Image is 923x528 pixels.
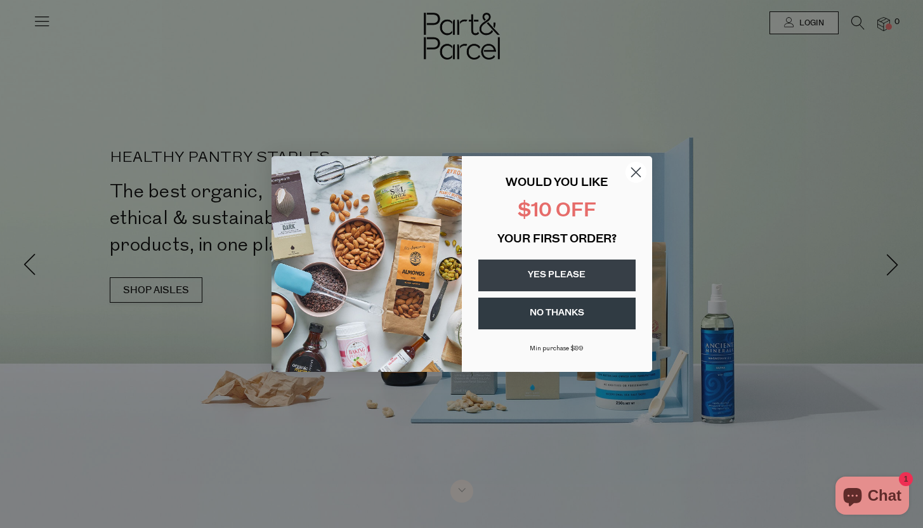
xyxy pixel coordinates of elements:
inbox-online-store-chat: Shopify online store chat [832,477,913,518]
button: YES PLEASE [478,260,636,291]
img: 43fba0fb-7538-40bc-babb-ffb1a4d097bc.jpeg [272,156,462,372]
button: NO THANKS [478,298,636,329]
span: $10 OFF [518,202,596,221]
button: Close dialog [625,161,647,183]
span: Min purchase $99 [530,345,584,352]
span: WOULD YOU LIKE [506,178,608,189]
span: YOUR FIRST ORDER? [497,234,617,246]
